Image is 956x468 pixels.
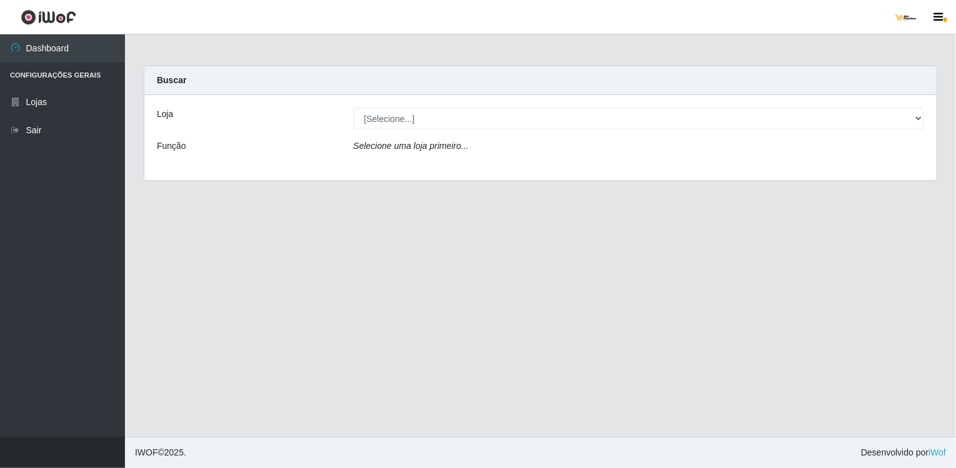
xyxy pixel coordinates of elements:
img: CoreUI Logo [21,9,76,25]
label: Função [157,140,186,153]
a: iWof [929,447,946,457]
strong: Buscar [157,75,186,85]
span: © 2025 . [135,446,186,459]
i: Selecione uma loja primeiro... [354,141,469,151]
label: Loja [157,108,173,121]
span: Desenvolvido por [861,446,946,459]
span: IWOF [135,447,158,457]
